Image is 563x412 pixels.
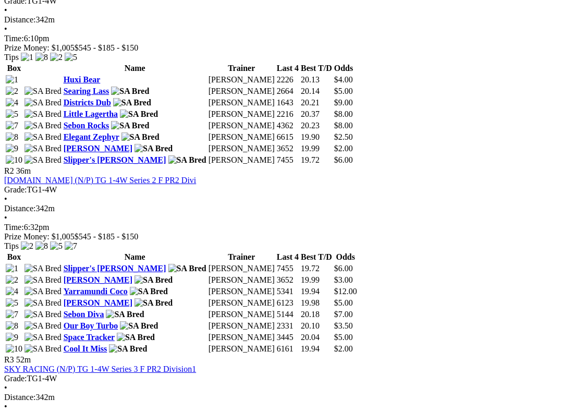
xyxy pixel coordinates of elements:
[120,110,158,119] img: SA Bred
[276,132,299,142] td: 6615
[21,241,33,251] img: 2
[121,132,160,142] img: SA Bred
[208,109,275,119] td: [PERSON_NAME]
[134,298,173,308] img: SA Bred
[4,185,27,194] span: Grade:
[208,263,275,274] td: [PERSON_NAME]
[300,63,333,74] th: Best T/D
[300,120,333,131] td: 20.23
[64,121,109,130] a: Sebon Rocks
[7,252,21,261] span: Box
[208,332,275,343] td: [PERSON_NAME]
[334,144,353,153] span: $2.00
[117,333,155,342] img: SA Bred
[21,53,33,62] img: 1
[276,275,299,285] td: 3652
[64,298,132,307] a: [PERSON_NAME]
[208,275,275,285] td: [PERSON_NAME]
[134,144,173,153] img: SA Bred
[4,241,19,250] span: Tips
[25,155,62,165] img: SA Bred
[130,287,168,296] img: SA Bred
[6,132,18,142] img: 8
[65,53,77,62] img: 5
[208,143,275,154] td: [PERSON_NAME]
[334,252,358,262] th: Odds
[113,98,151,107] img: SA Bred
[6,344,22,354] img: 10
[300,321,333,331] td: 20.10
[276,86,299,96] td: 2664
[6,144,18,153] img: 9
[300,298,333,308] td: 19.98
[334,333,353,342] span: $5.00
[276,98,299,108] td: 1643
[64,132,119,141] a: Elegant Zephyr
[75,43,139,52] span: $545 - $185 - $150
[300,109,333,119] td: 20.37
[334,98,353,107] span: $9.00
[6,321,18,331] img: 8
[208,63,275,74] th: Trainer
[334,87,353,95] span: $5.00
[4,6,7,15] span: •
[334,275,353,284] span: $3.00
[64,275,132,284] a: [PERSON_NAME]
[334,264,353,273] span: $6.00
[300,132,333,142] td: 19.90
[64,144,132,153] a: [PERSON_NAME]
[208,86,275,96] td: [PERSON_NAME]
[6,275,18,285] img: 2
[6,287,18,296] img: 4
[111,87,149,96] img: SA Bred
[4,166,14,175] span: R2
[4,213,7,222] span: •
[4,402,7,411] span: •
[276,63,299,74] th: Last 4
[300,286,333,297] td: 19.94
[50,241,63,251] img: 5
[64,333,115,342] a: Space Tracker
[4,185,559,195] div: TG1-4W
[6,155,22,165] img: 10
[4,374,27,383] span: Grade:
[334,344,353,353] span: $2.00
[35,53,48,62] img: 8
[4,232,559,241] div: Prize Money: $1,005
[168,264,206,273] img: SA Bred
[334,321,353,330] span: $3.50
[64,98,111,107] a: Districts Dub
[16,166,31,175] span: 36m
[276,155,299,165] td: 7455
[4,34,24,43] span: Time:
[334,287,357,296] span: $12.00
[63,252,207,262] th: Name
[276,298,299,308] td: 6123
[134,275,173,285] img: SA Bred
[300,344,333,354] td: 19.94
[334,121,353,130] span: $8.00
[208,309,275,320] td: [PERSON_NAME]
[4,15,35,24] span: Distance:
[25,132,62,142] img: SA Bred
[208,344,275,354] td: [PERSON_NAME]
[334,298,353,307] span: $5.00
[106,310,144,319] img: SA Bred
[4,355,14,364] span: R3
[4,25,7,33] span: •
[4,223,24,232] span: Time:
[6,310,18,319] img: 7
[276,109,299,119] td: 2216
[6,75,18,84] img: 1
[6,264,18,273] img: 1
[50,53,63,62] img: 2
[4,195,7,203] span: •
[300,98,333,108] td: 20.21
[6,87,18,96] img: 2
[276,143,299,154] td: 3652
[25,121,62,130] img: SA Bred
[276,75,299,85] td: 2226
[4,204,559,213] div: 342m
[4,393,559,402] div: 342m
[6,333,18,342] img: 9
